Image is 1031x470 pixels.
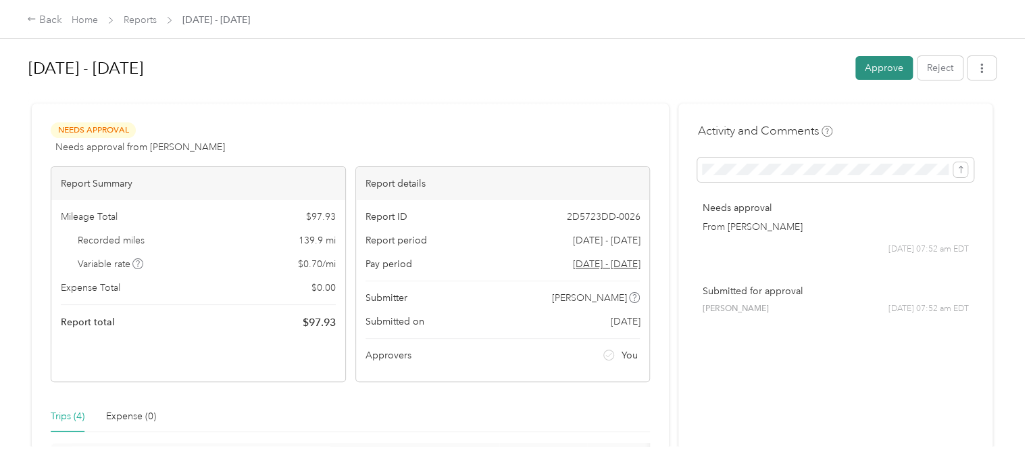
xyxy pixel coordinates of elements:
span: [DATE] - [DATE] [182,13,250,27]
p: From [PERSON_NAME] [702,220,969,234]
div: Expense (0) [106,409,156,424]
span: Mileage Total [61,210,118,224]
iframe: Everlance-gr Chat Button Frame [955,394,1031,470]
button: Reject [917,56,963,80]
span: Report period [366,233,427,248]
span: Expense Total [61,281,120,295]
span: Submitter [366,291,407,305]
span: [DATE] [610,314,640,329]
a: Home [72,14,98,26]
span: [DATE] - [DATE] [572,233,640,248]
span: [DATE] 07:52 am EDT [888,303,969,315]
span: [DATE] 07:52 am EDT [888,243,969,256]
a: Reports [124,14,157,26]
span: Go to pay period [572,257,640,271]
span: Needs approval from [PERSON_NAME] [55,140,225,154]
div: Report Summary [51,167,345,200]
span: 139.9 mi [299,233,336,248]
p: Submitted for approval [702,284,969,298]
span: Submitted on [366,314,424,329]
div: Report details [356,167,650,200]
div: Back [27,12,62,28]
span: Report ID [366,210,407,224]
div: Trips (4) [51,409,84,424]
h1: Aug 25 - 31, 2025 [28,52,846,85]
span: $ 0.70 / mi [298,257,336,271]
p: Needs approval [702,201,969,215]
span: Approvers [366,348,411,362]
button: Approve [855,56,913,80]
span: Variable rate [78,257,144,271]
span: 2D5723DD-0026 [566,210,640,224]
span: Needs Approval [51,122,136,138]
span: $ 97.93 [303,314,336,331]
span: [PERSON_NAME] [702,303,768,315]
span: Recorded miles [78,233,145,248]
span: [PERSON_NAME] [552,291,627,305]
span: $ 0.00 [311,281,336,295]
span: Pay period [366,257,412,271]
span: $ 97.93 [306,210,336,224]
h4: Activity and Comments [697,122,832,139]
span: You [622,348,638,362]
span: Report total [61,315,115,329]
